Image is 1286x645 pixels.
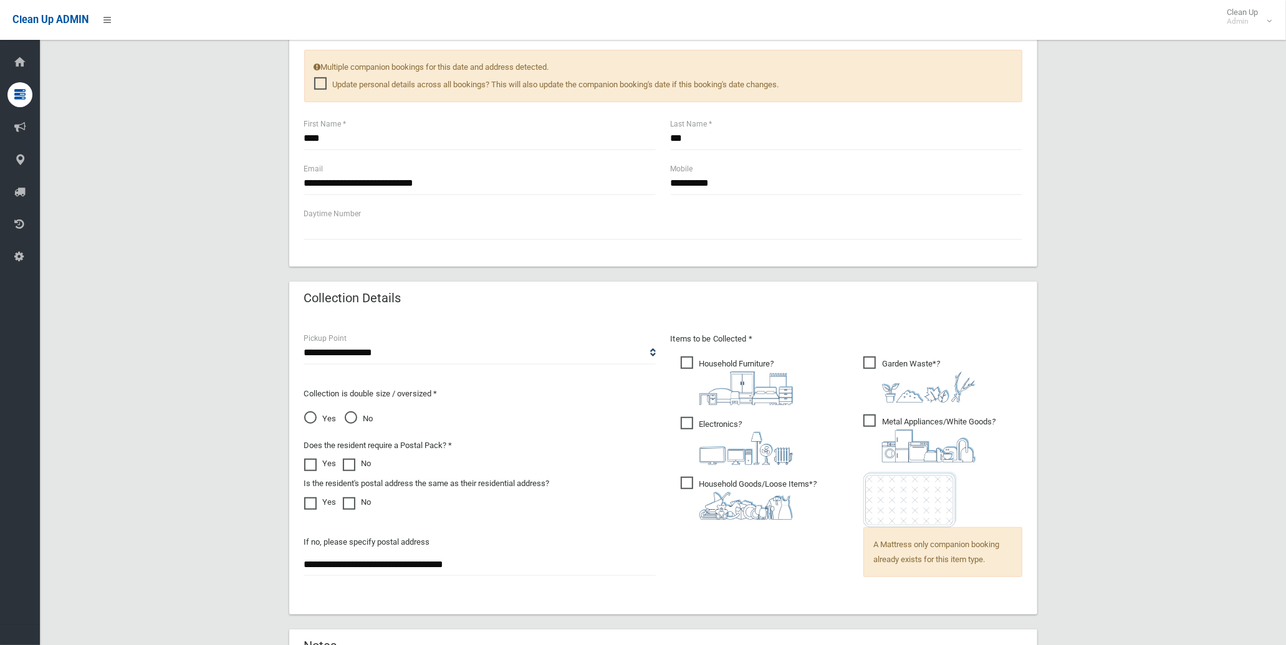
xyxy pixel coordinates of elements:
[345,411,373,426] span: No
[12,14,89,26] span: Clean Up ADMIN
[304,50,1022,102] div: Multiple companion bookings for this date and address detected.
[699,371,793,405] img: aa9efdbe659d29b613fca23ba79d85cb.png
[699,492,793,520] img: b13cc3517677393f34c0a387616ef184.png
[882,371,976,403] img: 4fd8a5c772b2c999c83690221e5242e0.png
[863,356,976,403] span: Garden Waste*
[314,77,779,92] span: Update personal details across all bookings? This will also update the companion booking's date i...
[699,479,817,520] i: ?
[304,495,337,510] label: Yes
[882,359,976,403] i: ?
[304,535,430,550] label: If no, please specify postal address
[699,359,793,405] i: ?
[304,438,453,453] label: Does the resident require a Postal Pack? *
[343,495,372,510] label: No
[863,527,1022,577] span: A Mattress only companion booking already exists for this item type.
[304,476,550,491] label: Is the resident's postal address the same as their residential address?
[681,417,793,465] span: Electronics
[289,286,416,310] header: Collection Details
[882,417,996,462] i: ?
[699,419,793,465] i: ?
[699,432,793,465] img: 394712a680b73dbc3d2a6a3a7ffe5a07.png
[863,414,996,462] span: Metal Appliances/White Goods
[1221,7,1270,26] span: Clean Up
[882,429,976,462] img: 36c1b0289cb1767239cdd3de9e694f19.png
[343,456,372,471] label: No
[1227,17,1258,26] small: Admin
[304,456,337,471] label: Yes
[304,411,337,426] span: Yes
[681,356,793,405] span: Household Furniture
[863,472,957,527] img: e7408bece873d2c1783593a074e5cb2f.png
[681,477,817,520] span: Household Goods/Loose Items*
[304,386,656,401] p: Collection is double size / oversized *
[671,332,1022,346] p: Items to be Collected *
